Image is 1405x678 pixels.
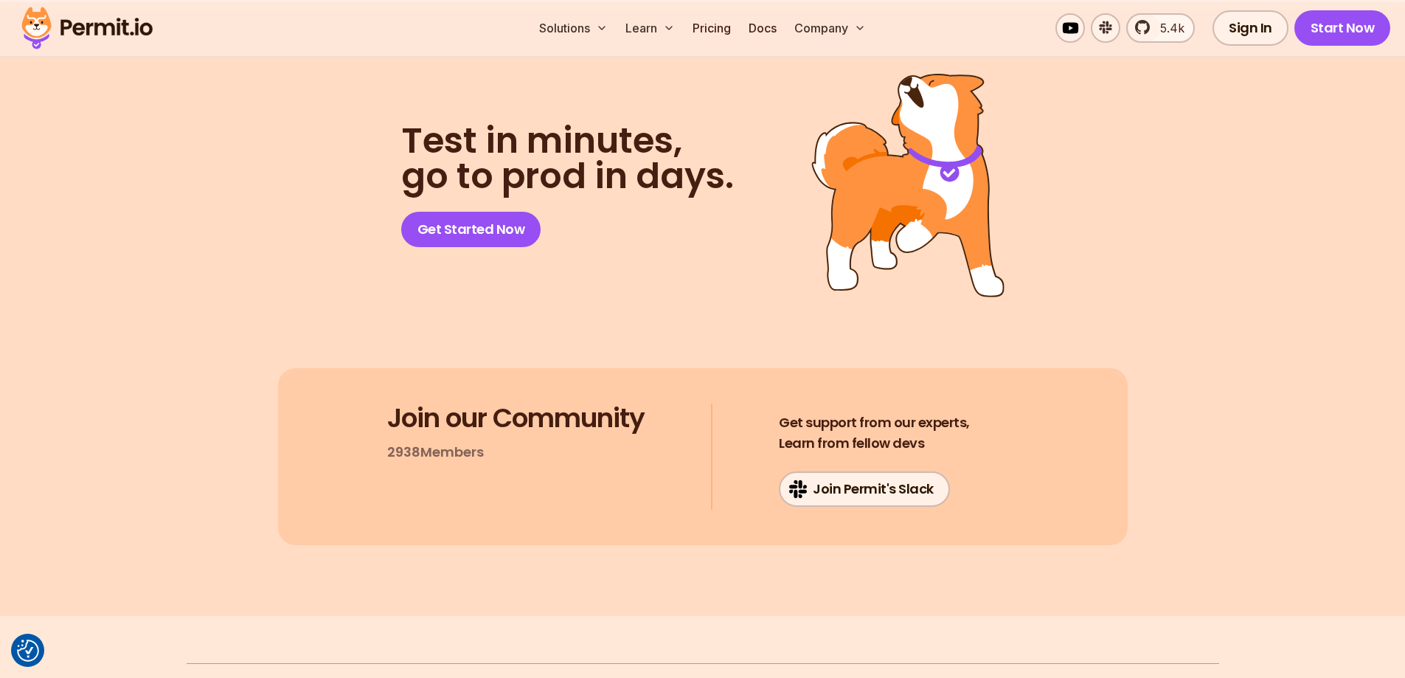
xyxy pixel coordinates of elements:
[401,123,734,194] h2: go to prod in days.
[779,412,970,454] h4: Learn from fellow devs
[17,640,39,662] img: Revisit consent button
[17,640,39,662] button: Consent Preferences
[1213,10,1288,46] a: Sign In
[533,13,614,43] button: Solutions
[687,13,737,43] a: Pricing
[401,123,734,159] span: Test in minutes,
[401,212,541,247] a: Get Started Now
[788,13,872,43] button: Company
[1294,10,1391,46] a: Start Now
[15,3,159,53] img: Permit logo
[1126,13,1195,43] a: 5.4k
[779,412,970,433] span: Get support from our experts,
[779,471,950,507] a: Join Permit's Slack
[387,442,484,463] p: 2938 Members
[620,13,681,43] button: Learn
[387,404,645,433] h3: Join our Community
[743,13,783,43] a: Docs
[1151,19,1184,37] span: 5.4k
